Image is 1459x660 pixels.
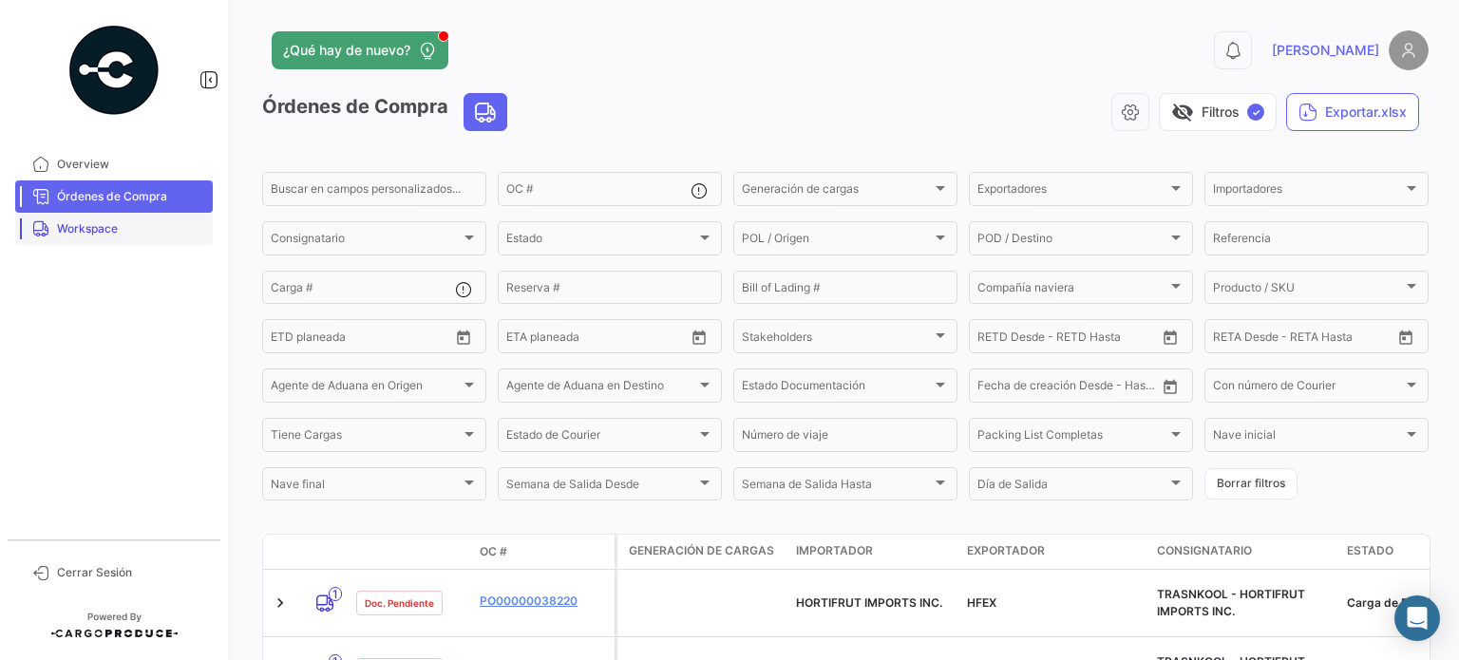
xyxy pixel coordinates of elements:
a: PO00000038220 [480,593,607,610]
span: 1 [329,587,342,601]
input: Hasta [1260,332,1346,346]
datatable-header-cell: OC # [472,536,615,568]
span: visibility_off [1171,101,1194,123]
span: HORTIFRUT IMPORTS INC. [796,595,942,610]
button: Open calendar [449,323,478,351]
div: Abrir Intercom Messenger [1394,595,1440,641]
img: placeholder-user.png [1389,30,1429,70]
button: Land [464,94,506,130]
span: Estado [1347,542,1393,559]
img: powered-by.png [66,23,161,118]
span: Importador [796,542,873,559]
span: POL / Origen [742,235,932,248]
span: Agente de Aduana en Origen [271,382,461,395]
span: POD / Destino [977,235,1167,248]
span: Generación de cargas [629,542,774,559]
span: ✓ [1247,104,1264,121]
span: Compañía naviera [977,284,1167,297]
input: Hasta [554,332,639,346]
span: Estado Documentación [742,382,932,395]
span: Workspace [57,220,205,237]
span: Agente de Aduana en Destino [506,382,696,395]
button: visibility_offFiltros✓ [1159,93,1277,131]
input: Desde [271,332,305,346]
span: Doc. Pendiente [365,595,434,611]
a: Workspace [15,213,213,245]
span: HFEX [967,595,996,610]
span: Estado de Courier [506,431,696,444]
span: Exportadores [977,185,1167,198]
button: Open calendar [1156,323,1184,351]
span: Consignatario [1157,542,1252,559]
a: Expand/Collapse Row [271,594,290,613]
input: Desde [506,332,540,346]
input: Desde [1213,332,1247,346]
input: Desde [977,332,1012,346]
datatable-header-cell: Consignatario [1149,535,1339,569]
span: TRASNKOOL - HORTIFRUT IMPORTS INC. [1157,587,1305,618]
span: Packing List Completas [977,431,1167,444]
h3: Órdenes de Compra [262,93,513,131]
a: Órdenes de Compra [15,180,213,213]
span: ¿Qué hay de nuevo? [283,41,410,60]
span: OC # [480,543,507,560]
span: Cerrar Sesión [57,564,205,581]
span: Órdenes de Compra [57,188,205,205]
button: Open calendar [685,323,713,351]
span: Semana de Salida Hasta [742,481,932,494]
span: [PERSON_NAME] [1272,41,1379,60]
button: Open calendar [1156,372,1184,401]
span: Consignatario [271,235,461,248]
input: Desde [977,382,1012,395]
span: Stakeholders [742,332,932,346]
datatable-header-cell: Importador [788,535,959,569]
span: Importadores [1213,185,1403,198]
button: ¿Qué hay de nuevo? [272,31,448,69]
datatable-header-cell: Generación de cargas [617,535,788,569]
a: Overview [15,148,213,180]
span: Nave final [271,481,461,494]
span: Con número de Courier [1213,382,1403,395]
span: Estado [506,235,696,248]
input: Hasta [1025,382,1110,395]
datatable-header-cell: Estado Doc. [349,544,472,559]
button: Exportar.xlsx [1286,93,1419,131]
span: Tiene Cargas [271,431,461,444]
span: Nave inicial [1213,431,1403,444]
span: Día de Salida [977,481,1167,494]
datatable-header-cell: Modo de Transporte [301,544,349,559]
button: Open calendar [1392,323,1420,351]
span: Exportador [967,542,1045,559]
span: Semana de Salida Desde [506,481,696,494]
span: Overview [57,156,205,173]
input: Hasta [1025,332,1110,346]
span: Producto / SKU [1213,284,1403,297]
input: Hasta [318,332,404,346]
datatable-header-cell: Exportador [959,535,1149,569]
span: Generación de cargas [742,185,932,198]
button: Borrar filtros [1204,468,1298,500]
